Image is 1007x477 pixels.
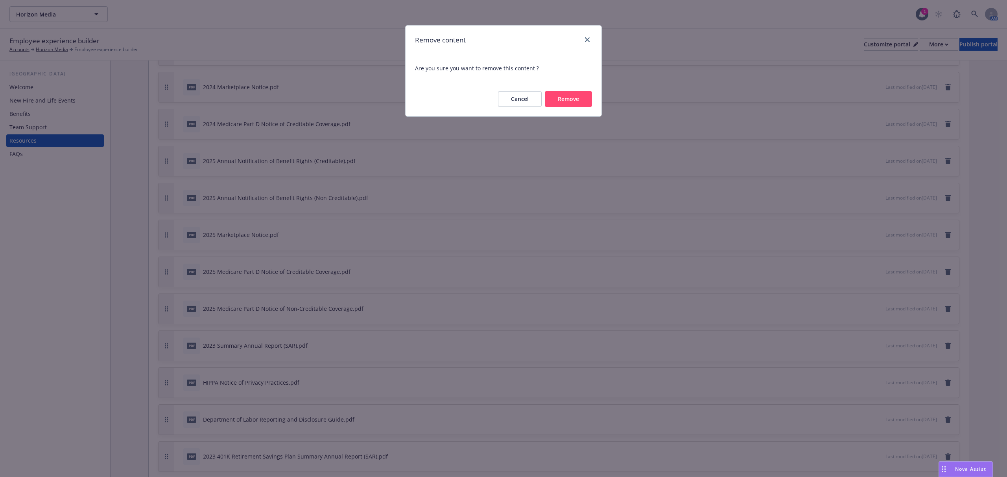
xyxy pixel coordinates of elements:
[406,55,601,82] span: Are you sure you want to remove this content ?
[415,35,466,45] h1: Remove content
[955,466,986,472] span: Nova Assist
[939,461,993,477] button: Nova Assist
[545,91,592,107] button: Remove
[939,462,949,477] div: Drag to move
[583,35,592,44] a: close
[498,91,542,107] button: Cancel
